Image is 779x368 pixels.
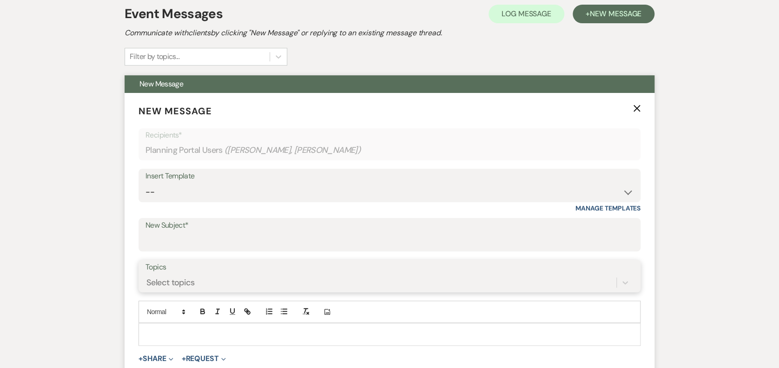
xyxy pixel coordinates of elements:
span: + [139,355,143,362]
p: Recipients* [145,129,634,141]
div: Select topics [146,276,195,289]
button: Request [182,355,226,362]
div: Planning Portal Users [145,141,634,159]
label: New Subject* [145,219,634,232]
span: New Message [590,9,641,19]
button: +New Message [573,5,654,23]
h2: Communicate with clients by clicking "New Message" or replying to an existing message thread. [125,27,654,39]
button: Share [139,355,173,362]
span: New Message [139,105,212,117]
span: Log Message [502,9,551,19]
a: Manage Templates [575,204,640,212]
div: Insert Template [145,170,634,183]
span: New Message [139,79,183,89]
div: Filter by topics... [130,51,179,62]
h1: Event Messages [125,4,223,24]
button: Log Message [489,5,564,23]
span: + [182,355,186,362]
label: Topics [145,261,634,274]
span: ( [PERSON_NAME], [PERSON_NAME] ) [224,144,361,157]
